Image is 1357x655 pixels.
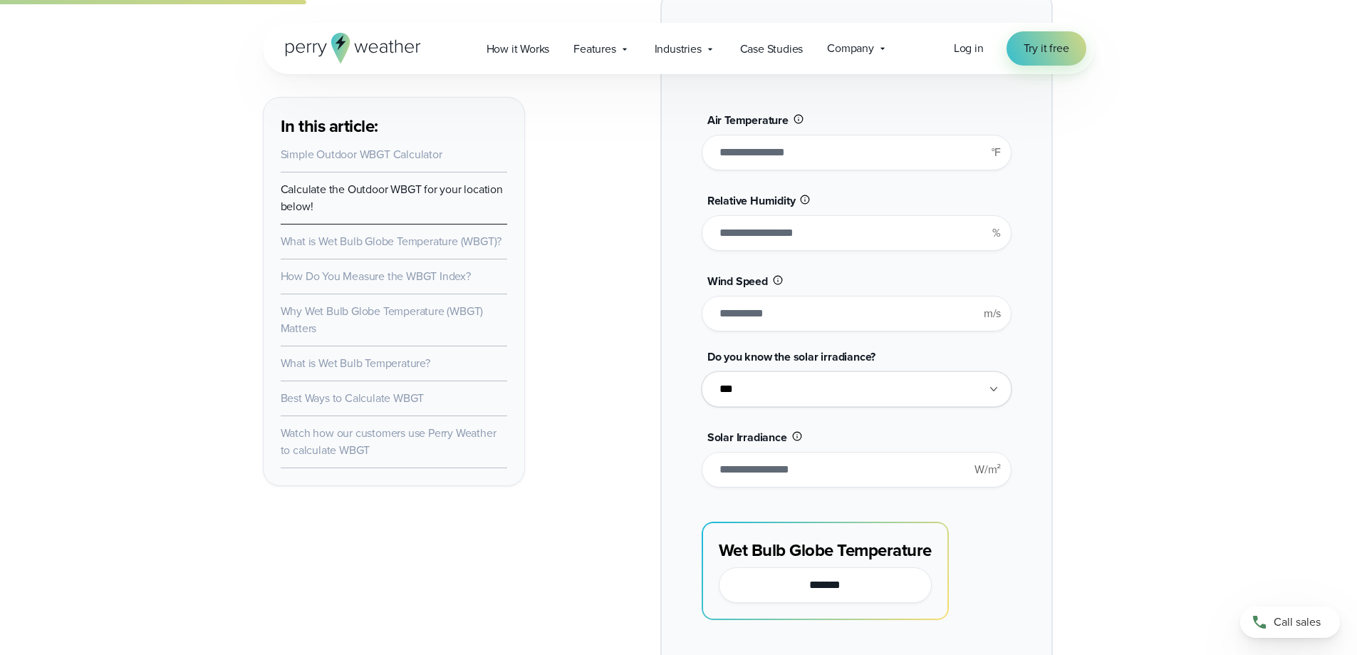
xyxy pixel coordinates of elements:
h3: In this article: [281,115,507,138]
a: Call sales [1240,607,1340,638]
span: Solar Irradiance [707,429,787,445]
a: How Do You Measure the WBGT Index? [281,268,471,284]
a: Case Studies [728,34,816,63]
span: Log in [954,40,984,56]
a: Watch how our customers use Perry Weather to calculate WBGT [281,425,496,458]
a: What is Wet Bulb Temperature? [281,355,430,371]
span: Company [827,40,874,57]
a: How it Works [474,34,562,63]
span: Case Studies [740,41,804,58]
span: Try it free [1024,40,1069,57]
a: Why Wet Bulb Globe Temperature (WBGT) Matters [281,303,484,336]
span: Air Temperature [707,112,789,128]
span: Wind Speed [707,273,768,289]
span: Industries [655,41,702,58]
a: Calculate the Outdoor WBGT for your location below! [281,181,503,215]
a: What is Wet Bulb Globe Temperature (WBGT)? [281,233,502,249]
span: Features [573,41,615,58]
span: Call sales [1274,614,1321,631]
a: Simple Outdoor WBGT Calculator [281,146,442,163]
span: Do you know the solar irradiance? [707,349,875,365]
a: Try it free [1007,31,1086,66]
span: How it Works [487,41,550,58]
span: Relative Humidity [707,192,796,209]
a: Best Ways to Calculate WBGT [281,390,425,406]
a: Log in [954,40,984,57]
